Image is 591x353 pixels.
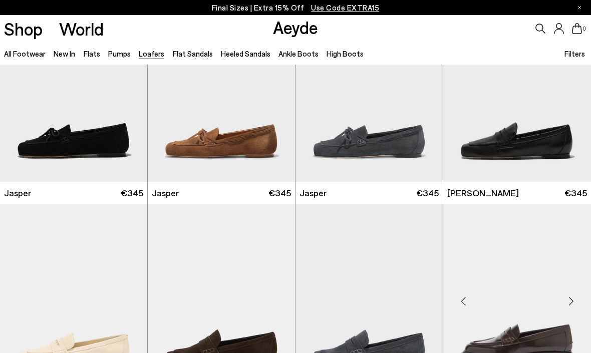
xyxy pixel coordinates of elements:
[54,49,75,58] a: New In
[148,182,295,204] a: Jasper €345
[139,49,164,58] a: Loafers
[4,20,43,38] a: Shop
[416,187,439,199] span: €345
[221,49,270,58] a: Heeled Sandals
[443,182,591,204] a: [PERSON_NAME] €345
[311,3,379,12] span: Navigate to /collections/ss25-final-sizes
[447,187,519,199] span: [PERSON_NAME]
[152,187,179,199] span: Jasper
[564,49,585,58] span: Filters
[572,23,582,34] a: 0
[268,187,291,199] span: €345
[59,20,104,38] a: World
[327,49,364,58] a: High Boots
[564,187,587,199] span: €345
[173,49,213,58] a: Flat Sandals
[273,17,318,38] a: Aeyde
[300,187,327,199] span: Jasper
[121,187,143,199] span: €345
[4,187,31,199] span: Jasper
[556,286,586,316] div: Next slide
[4,49,46,58] a: All Footwear
[295,182,443,204] a: Jasper €345
[448,286,478,316] div: Previous slide
[212,2,380,14] p: Final Sizes | Extra 15% Off
[84,49,100,58] a: Flats
[278,49,319,58] a: Ankle Boots
[108,49,131,58] a: Pumps
[582,26,587,32] span: 0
